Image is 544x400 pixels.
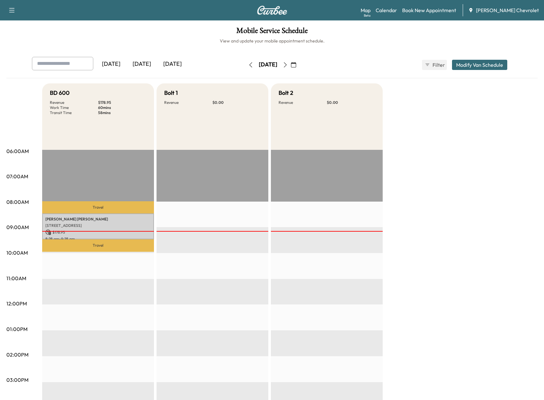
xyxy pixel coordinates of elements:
[6,198,29,206] p: 08:00AM
[279,100,327,105] p: Revenue
[45,229,151,235] p: $ 178.95
[279,88,293,97] h5: Bolt 2
[6,173,28,180] p: 07:00AM
[45,217,151,222] p: [PERSON_NAME] [PERSON_NAME]
[476,6,539,14] span: [PERSON_NAME] Chevrolet
[259,61,277,69] div: [DATE]
[6,38,538,44] h6: View and update your mobile appointment schedule.
[157,57,188,72] div: [DATE]
[6,223,29,231] p: 09:00AM
[6,325,27,333] p: 01:00PM
[257,6,287,15] img: Curbee Logo
[402,6,456,14] a: Book New Appointment
[6,249,28,257] p: 10:00AM
[42,201,154,213] p: Travel
[45,223,151,228] p: [STREET_ADDRESS]
[96,57,126,72] div: [DATE]
[164,100,212,105] p: Revenue
[50,100,98,105] p: Revenue
[6,300,27,307] p: 12:00PM
[6,351,28,358] p: 02:00PM
[6,274,26,282] p: 11:00AM
[98,105,146,110] p: 60 mins
[50,88,70,97] h5: BD 600
[45,236,151,242] p: 8:28 am - 9:28 am
[42,239,154,252] p: Travel
[376,6,397,14] a: Calendar
[452,60,507,70] button: Modify Van Schedule
[126,57,157,72] div: [DATE]
[98,100,146,105] p: $ 178.95
[164,88,178,97] h5: Bolt 1
[50,110,98,115] p: Transit Time
[6,27,538,38] h1: Mobile Service Schedule
[98,110,146,115] p: 58 mins
[422,60,447,70] button: Filter
[433,61,444,69] span: Filter
[6,147,29,155] p: 06:00AM
[327,100,375,105] p: $ 0.00
[364,13,371,18] div: Beta
[50,105,98,110] p: Work Time
[6,376,28,384] p: 03:00PM
[361,6,371,14] a: MapBeta
[212,100,261,105] p: $ 0.00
